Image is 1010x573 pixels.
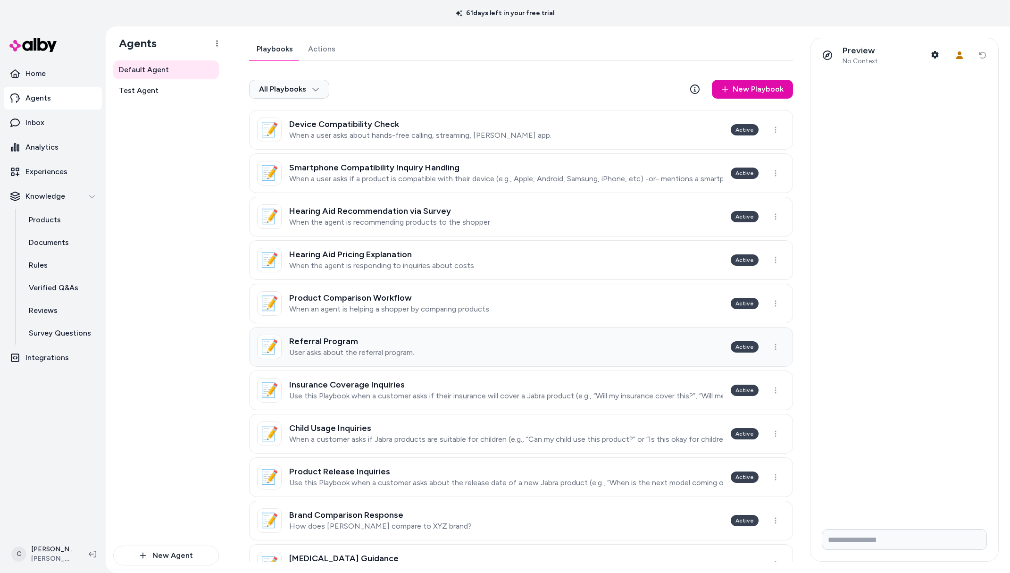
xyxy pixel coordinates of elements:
a: 📝Hearing Aid Recommendation via SurveyWhen the agent is recommending products to the shopperActive [249,197,793,236]
p: Documents [29,237,69,248]
div: Active [731,211,759,222]
h3: [MEDICAL_DATA] Guidance [289,554,576,563]
h3: Product Release Inquiries [289,467,723,476]
a: 📝Smartphone Compatibility Inquiry HandlingWhen a user asks if a product is compatible with their ... [249,153,793,193]
p: Use this Playbook when a customer asks about the release date of a new Jabra product (e.g., “When... [289,478,723,488]
h3: Child Usage Inquiries [289,423,723,433]
p: Survey Questions [29,328,91,339]
a: Home [4,62,102,85]
p: Analytics [25,142,58,153]
span: Default Agent [119,64,169,76]
input: Write your prompt here [822,529,987,550]
p: Knowledge [25,191,65,202]
div: 📝 [257,508,282,533]
a: 📝Device Compatibility CheckWhen a user asks about hands-free calling, streaming, [PERSON_NAME] ap... [249,110,793,150]
p: When a customer asks if Jabra products are suitable for children (e.g., “Can my child use this pr... [289,435,723,444]
span: [PERSON_NAME] [31,554,74,564]
a: Playbooks [249,38,300,60]
a: Verified Q&As [19,277,102,299]
div: Active [731,124,759,135]
p: User asks about the referral program. [289,348,414,357]
a: 📝Product Comparison WorkflowWhen an agent is helping a shopper by comparing productsActive [249,284,793,323]
a: Integrations [4,346,102,369]
h3: Hearing Aid Recommendation via Survey [289,206,490,216]
a: 📝Referral ProgramUser asks about the referral program.Active [249,327,793,367]
p: Rules [29,260,48,271]
div: Active [731,168,759,179]
div: Active [731,515,759,526]
div: Active [731,254,759,266]
a: Reviews [19,299,102,322]
div: 📝 [257,161,282,185]
h3: Referral Program [289,337,414,346]
p: Agents [25,93,51,104]
a: Test Agent [113,81,219,100]
div: Active [731,428,759,439]
div: 📝 [257,465,282,489]
span: All Playbooks [259,84,319,94]
p: How does [PERSON_NAME] compare to XYZ brand? [289,522,472,531]
h3: Brand Comparison Response [289,510,472,520]
p: When the agent is responding to inquiries about costs [289,261,474,270]
p: When an agent is helping a shopper by comparing products [289,304,489,314]
a: Agents [4,87,102,110]
div: Active [731,298,759,309]
a: 📝Child Usage InquiriesWhen a customer asks if Jabra products are suitable for children (e.g., “Ca... [249,414,793,454]
div: 📝 [257,421,282,446]
p: Reviews [29,305,58,316]
p: When the agent is recommending products to the shopper [289,218,490,227]
button: C[PERSON_NAME][PERSON_NAME] [6,539,81,569]
p: When a user asks if a product is compatible with their device (e.g., Apple, Android, Samsung, iPh... [289,174,723,184]
a: Products [19,209,102,231]
div: 📝 [257,248,282,272]
div: Active [731,472,759,483]
p: Home [25,68,46,79]
div: Active [731,385,759,396]
div: 📝 [257,291,282,316]
p: Use this Playbook when a customer asks if their insurance will cover a Jabra product (e.g., “Will... [289,391,723,401]
img: alby Logo [9,38,57,52]
button: All Playbooks [249,80,329,99]
p: Products [29,214,61,226]
div: 📝 [257,378,282,403]
span: Test Agent [119,85,159,96]
div: 📝 [257,204,282,229]
a: 📝Insurance Coverage InquiriesUse this Playbook when a customer asks if their insurance will cover... [249,371,793,410]
button: Knowledge [4,185,102,208]
a: Default Agent [113,60,219,79]
a: Survey Questions [19,322,102,345]
a: Analytics [4,136,102,159]
p: 61 days left in your free trial [450,8,560,18]
p: Preview [843,45,878,56]
p: [PERSON_NAME] [31,545,74,554]
p: When a user asks about hands-free calling, streaming, [PERSON_NAME] app. [289,131,551,140]
p: Integrations [25,352,69,363]
a: New Playbook [712,80,793,99]
a: Rules [19,254,102,277]
a: Actions [300,38,343,60]
h3: Hearing Aid Pricing Explanation [289,250,474,259]
h3: Product Comparison Workflow [289,293,489,303]
p: Experiences [25,166,67,177]
h3: Device Compatibility Check [289,119,551,129]
h1: Agents [111,36,157,51]
span: No Context [843,57,878,66]
a: Experiences [4,160,102,183]
div: 📝 [257,335,282,359]
div: 📝 [257,118,282,142]
h3: Insurance Coverage Inquiries [289,380,723,389]
span: C [11,547,26,562]
a: 📝Brand Comparison ResponseHow does [PERSON_NAME] compare to XYZ brand?Active [249,501,793,540]
div: Active [731,341,759,353]
p: Verified Q&As [29,282,78,294]
button: New Agent [113,546,219,565]
a: Documents [19,231,102,254]
a: 📝Product Release InquiriesUse this Playbook when a customer asks about the release date of a new ... [249,457,793,497]
a: Inbox [4,111,102,134]
a: 📝Hearing Aid Pricing ExplanationWhen the agent is responding to inquiries about costsActive [249,240,793,280]
h3: Smartphone Compatibility Inquiry Handling [289,163,723,172]
p: Inbox [25,117,44,128]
